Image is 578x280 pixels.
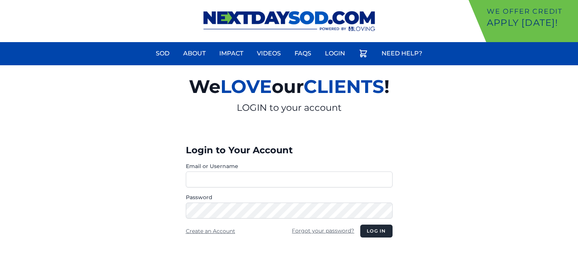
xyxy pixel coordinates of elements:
a: Login [320,44,350,63]
label: Password [186,193,393,201]
p: LOGIN to your account [101,102,478,114]
a: FAQs [290,44,316,63]
span: CLIENTS [304,76,384,98]
a: Forgot your password? [292,227,354,234]
a: Need Help? [377,44,427,63]
h3: Login to Your Account [186,144,393,156]
p: Apply [DATE]! [487,17,575,29]
h2: We our ! [101,71,478,102]
p: We offer Credit [487,6,575,17]
a: Sod [151,44,174,63]
span: LOVE [220,76,272,98]
a: About [179,44,210,63]
a: Create an Account [186,228,235,234]
a: Impact [215,44,248,63]
a: Videos [252,44,285,63]
label: Email or Username [186,162,393,170]
button: Log in [360,225,392,238]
